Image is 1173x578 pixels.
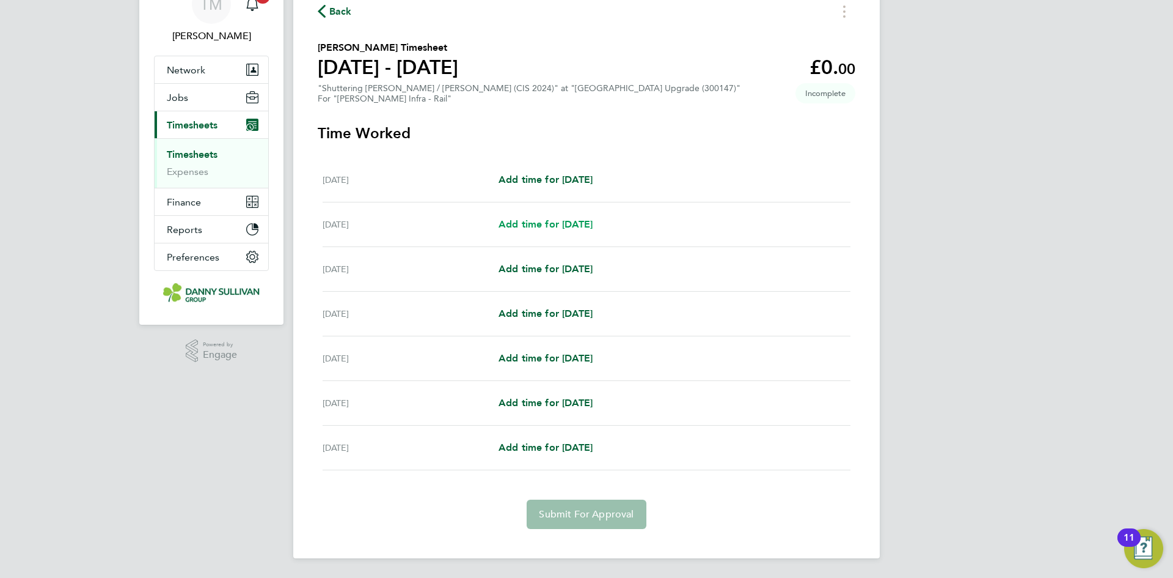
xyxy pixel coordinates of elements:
[499,174,593,185] span: Add time for [DATE]
[499,352,593,364] span: Add time for [DATE]
[318,4,352,19] button: Back
[499,396,593,410] a: Add time for [DATE]
[329,4,352,19] span: Back
[323,351,499,366] div: [DATE]
[203,350,237,360] span: Engage
[167,224,202,235] span: Reports
[499,397,593,409] span: Add time for [DATE]
[318,94,740,104] div: For "[PERSON_NAME] Infra - Rail"
[318,40,458,55] h2: [PERSON_NAME] Timesheet
[1124,529,1163,568] button: Open Resource Center, 11 new notifications
[167,149,217,160] a: Timesheets
[167,92,188,103] span: Jobs
[499,442,593,453] span: Add time for [DATE]
[499,351,593,366] a: Add time for [DATE]
[155,216,268,243] button: Reports
[323,217,499,232] div: [DATE]
[323,172,499,187] div: [DATE]
[499,440,593,455] a: Add time for [DATE]
[203,339,237,350] span: Powered by
[1124,538,1135,554] div: 11
[323,396,499,410] div: [DATE]
[499,263,593,275] span: Add time for [DATE]
[155,138,268,188] div: Timesheets
[167,196,201,208] span: Finance
[499,217,593,232] a: Add time for [DATE]
[809,56,855,79] app-decimal: £0.
[155,188,268,215] button: Finance
[499,218,593,230] span: Add time for [DATE]
[155,84,268,111] button: Jobs
[167,166,208,177] a: Expenses
[167,251,219,263] span: Preferences
[833,2,855,21] button: Timesheets Menu
[167,119,217,131] span: Timesheets
[163,283,260,303] img: dannysullivan-logo-retina.png
[323,262,499,276] div: [DATE]
[499,262,593,276] a: Add time for [DATE]
[155,56,268,83] button: Network
[499,172,593,187] a: Add time for [DATE]
[186,339,238,363] a: Powered byEngage
[795,83,855,103] span: This timesheet is Incomplete.
[155,111,268,138] button: Timesheets
[154,29,269,43] span: Tai Marjadsingh
[323,440,499,455] div: [DATE]
[318,83,740,104] div: "Shuttering [PERSON_NAME] / [PERSON_NAME] (CIS 2024)" at "[GEOGRAPHIC_DATA] Upgrade (300147)"
[318,55,458,80] h1: [DATE] - [DATE]
[499,308,593,319] span: Add time for [DATE]
[838,60,855,78] span: 00
[154,283,269,303] a: Go to home page
[499,306,593,321] a: Add time for [DATE]
[323,306,499,321] div: [DATE]
[318,124,855,143] h3: Time Worked
[167,64,205,76] span: Network
[155,243,268,270] button: Preferences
